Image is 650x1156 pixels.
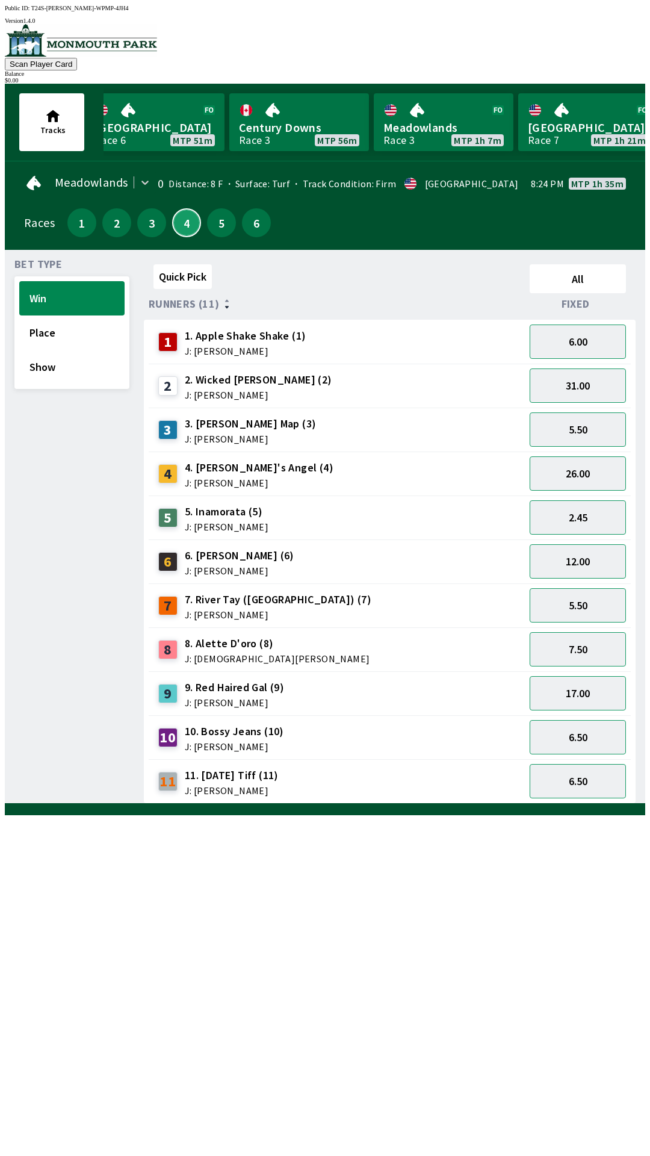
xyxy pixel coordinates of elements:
span: Distance: 8 F [169,178,223,190]
button: All [530,264,626,293]
span: 31.00 [566,379,590,393]
span: J: [PERSON_NAME] [185,346,306,356]
span: Runners (11) [149,299,220,309]
span: 8:24 PM [531,179,564,188]
span: 2.45 [569,511,587,524]
div: 9 [158,684,178,703]
span: 10. Bossy Jeans (10) [185,724,284,739]
span: 9. Red Haired Gal (9) [185,680,284,695]
button: Tracks [19,93,84,151]
button: 6.50 [530,720,626,754]
span: All [535,272,621,286]
button: 6.50 [530,764,626,798]
div: Race 6 [94,135,126,145]
div: 8 [158,640,178,659]
div: Race 7 [528,135,559,145]
div: Public ID: [5,5,645,11]
div: 1 [158,332,178,352]
span: 5.50 [569,598,587,612]
div: Fixed [525,298,631,310]
div: 10 [158,728,178,747]
button: 12.00 [530,544,626,579]
span: [GEOGRAPHIC_DATA] [94,120,215,135]
span: 6.00 [569,335,587,349]
span: 4. [PERSON_NAME]'s Angel (4) [185,460,333,476]
span: MTP 51m [173,135,212,145]
span: J: [PERSON_NAME] [185,478,333,488]
span: 5.50 [569,423,587,437]
div: [GEOGRAPHIC_DATA] [425,179,519,188]
button: 2 [102,208,131,237]
span: 6.50 [569,774,587,788]
span: Century Downs [239,120,359,135]
span: Show [29,360,114,374]
span: J: [PERSON_NAME] [185,566,294,576]
span: 6. [PERSON_NAME] (6) [185,548,294,564]
span: J: [PERSON_NAME] [185,522,268,532]
div: Race 3 [383,135,415,145]
span: 26.00 [566,467,590,480]
span: J: [PERSON_NAME] [185,434,317,444]
span: 5. Inamorata (5) [185,504,268,520]
a: [GEOGRAPHIC_DATA]Race 6MTP 51m [85,93,224,151]
div: Races [24,218,55,228]
div: 5 [158,508,178,527]
span: Meadowlands [55,178,128,187]
span: Meadowlands [383,120,504,135]
button: 5.50 [530,588,626,623]
div: 6 [158,552,178,571]
span: J: [DEMOGRAPHIC_DATA][PERSON_NAME] [185,654,370,663]
span: J: [PERSON_NAME] [185,786,279,795]
button: Place [19,315,125,350]
span: Track Condition: Firm [290,178,396,190]
button: 6 [242,208,271,237]
span: [GEOGRAPHIC_DATA] [528,120,648,135]
a: MeadowlandsRace 3MTP 1h 7m [374,93,513,151]
span: 7. River Tay ([GEOGRAPHIC_DATA]) (7) [185,592,371,608]
button: 7.50 [530,632,626,667]
span: 2 [105,219,128,227]
div: 7 [158,596,178,615]
button: 26.00 [530,456,626,491]
span: 3 [140,219,163,227]
span: Win [29,291,114,305]
button: Win [19,281,125,315]
button: 31.00 [530,368,626,403]
span: 6.50 [569,730,587,744]
div: $ 0.00 [5,77,645,84]
button: Scan Player Card [5,58,77,70]
button: Show [19,350,125,384]
img: venue logo [5,24,157,57]
span: 7.50 [569,642,587,656]
div: 4 [158,464,178,483]
span: Bet Type [14,259,62,269]
span: 6 [245,219,268,227]
span: 17.00 [566,686,590,700]
button: 4 [172,208,201,237]
span: J: [PERSON_NAME] [185,390,332,400]
div: 2 [158,376,178,396]
div: Version 1.4.0 [5,17,645,24]
div: 3 [158,420,178,440]
span: J: [PERSON_NAME] [185,610,371,620]
button: 5 [207,208,236,237]
div: Race 3 [239,135,270,145]
span: 12.00 [566,555,590,568]
span: T24S-[PERSON_NAME]-WPMP-4JH4 [31,5,129,11]
span: 2. Wicked [PERSON_NAME] (2) [185,372,332,388]
span: MTP 1h 7m [454,135,501,145]
span: MTP 56m [317,135,357,145]
span: 5 [210,219,233,227]
div: 11 [158,772,178,791]
span: 1 [70,219,93,227]
span: J: [PERSON_NAME] [185,698,284,707]
div: Balance [5,70,645,77]
span: J: [PERSON_NAME] [185,742,284,751]
span: Place [29,326,114,340]
button: Quick Pick [153,264,212,289]
button: 3 [137,208,166,237]
button: 6.00 [530,325,626,359]
button: 1 [67,208,96,237]
span: Surface: Turf [223,178,291,190]
button: 2.45 [530,500,626,535]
